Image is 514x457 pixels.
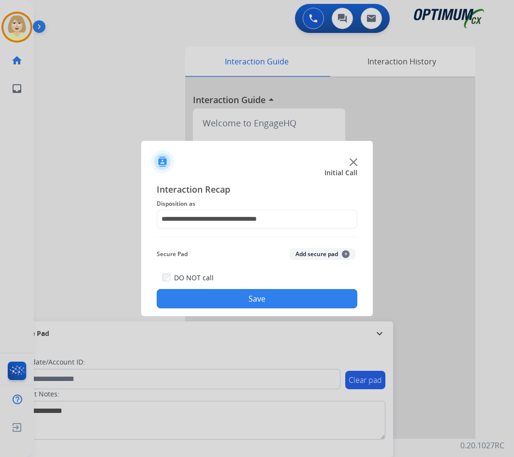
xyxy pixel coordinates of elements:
[157,289,357,308] button: Save
[324,168,357,178] span: Initial Call
[174,273,214,283] label: DO NOT call
[460,440,504,451] p: 0.20.1027RC
[151,150,174,173] img: contactIcon
[157,198,357,210] span: Disposition as
[157,183,357,198] span: Interaction Recap
[157,248,188,260] span: Secure Pad
[290,248,355,260] button: Add secure pad+
[342,250,350,258] span: +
